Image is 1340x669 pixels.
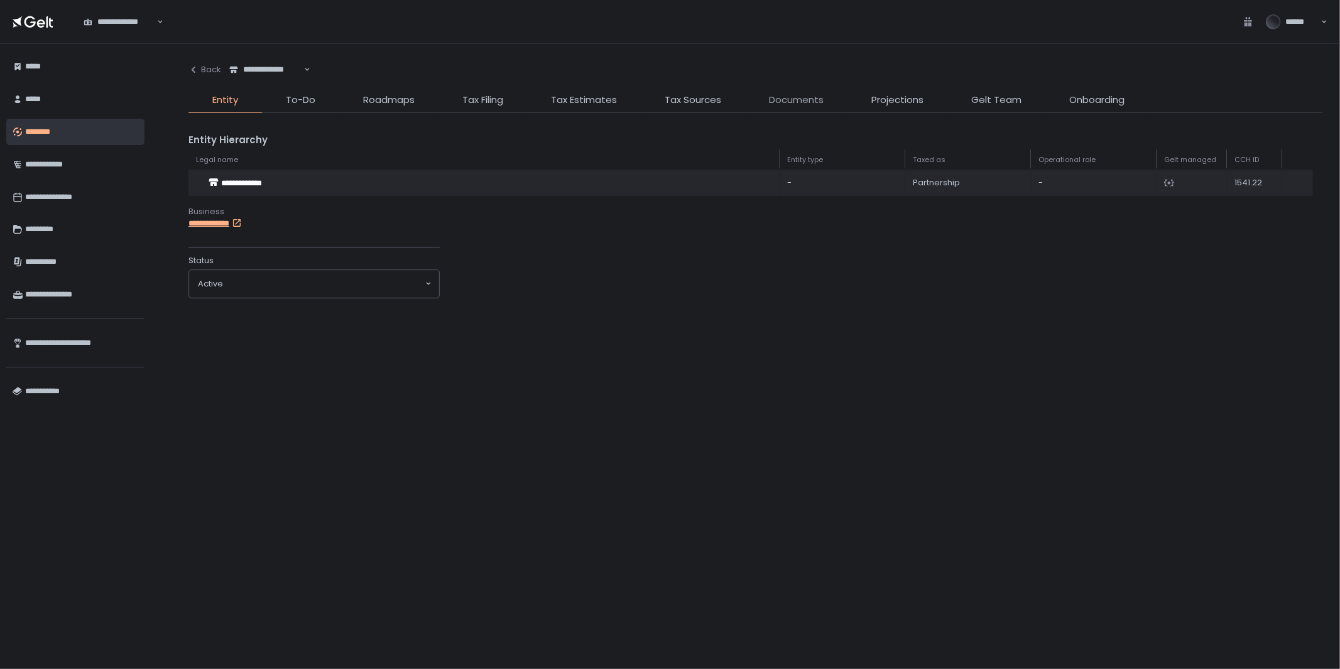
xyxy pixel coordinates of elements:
button: Back [188,57,221,83]
input: Search for option [155,16,156,28]
div: Back [188,64,221,75]
span: Status [188,255,214,266]
span: Entity [212,93,238,107]
span: Legal name [196,155,238,165]
div: - [787,177,898,188]
span: Operational role [1038,155,1096,165]
div: Partnership [913,177,1023,188]
div: Business [188,206,1322,217]
input: Search for option [223,278,424,290]
span: Projections [871,93,923,107]
span: CCH ID [1234,155,1259,165]
div: Search for option [75,8,163,35]
span: active [198,278,223,290]
span: Taxed as [913,155,945,165]
span: Roadmaps [363,93,415,107]
span: Gelt managed [1164,155,1216,165]
span: Tax Sources [665,93,721,107]
span: Tax Filing [462,93,503,107]
div: Search for option [189,270,439,298]
span: Documents [769,93,824,107]
span: Entity type [787,155,823,165]
div: Search for option [221,57,310,83]
div: 1541.22 [1234,177,1275,188]
span: Tax Estimates [551,93,617,107]
span: Gelt Team [971,93,1021,107]
span: Onboarding [1069,93,1125,107]
div: - [1038,177,1149,188]
input: Search for option [302,63,303,76]
span: To-Do [286,93,315,107]
div: Entity Hierarchy [188,133,1322,148]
